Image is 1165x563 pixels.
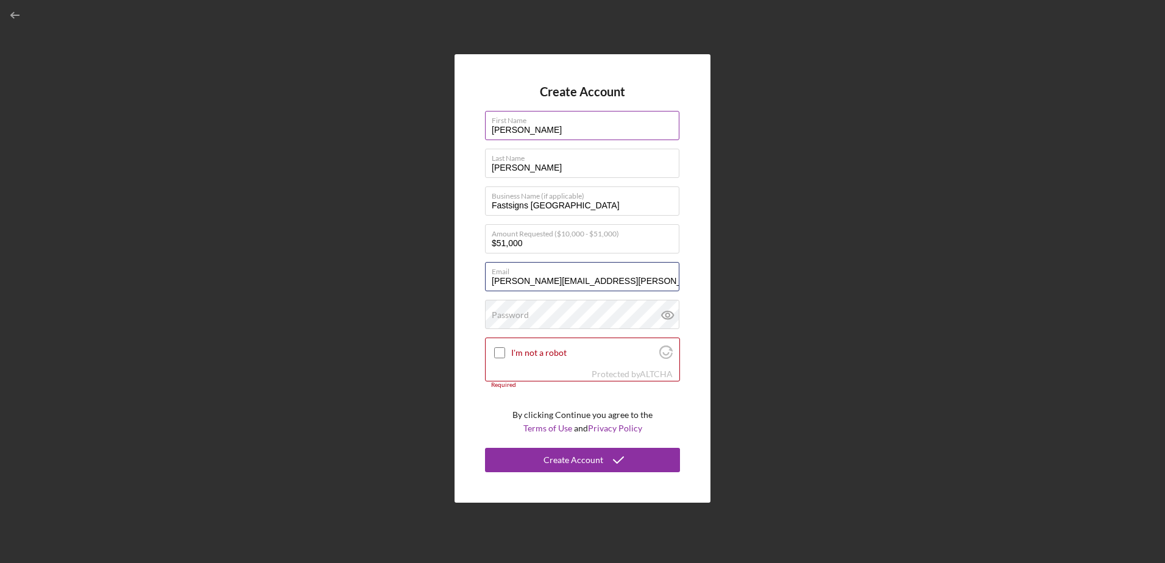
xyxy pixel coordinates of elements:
[492,310,529,320] label: Password
[492,112,679,125] label: First Name
[485,448,680,472] button: Create Account
[511,348,656,358] label: I'm not a robot
[640,369,673,379] a: Visit Altcha.org
[523,423,572,433] a: Terms of Use
[659,350,673,361] a: Visit Altcha.org
[592,369,673,379] div: Protected by
[492,225,679,238] label: Amount Requested ($10,000 - $51,000)
[492,187,679,200] label: Business Name (if applicable)
[492,263,679,276] label: Email
[492,149,679,163] label: Last Name
[588,423,642,433] a: Privacy Policy
[544,448,603,472] div: Create Account
[485,381,680,389] div: Required
[540,85,625,99] h4: Create Account
[512,408,653,436] p: By clicking Continue you agree to the and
